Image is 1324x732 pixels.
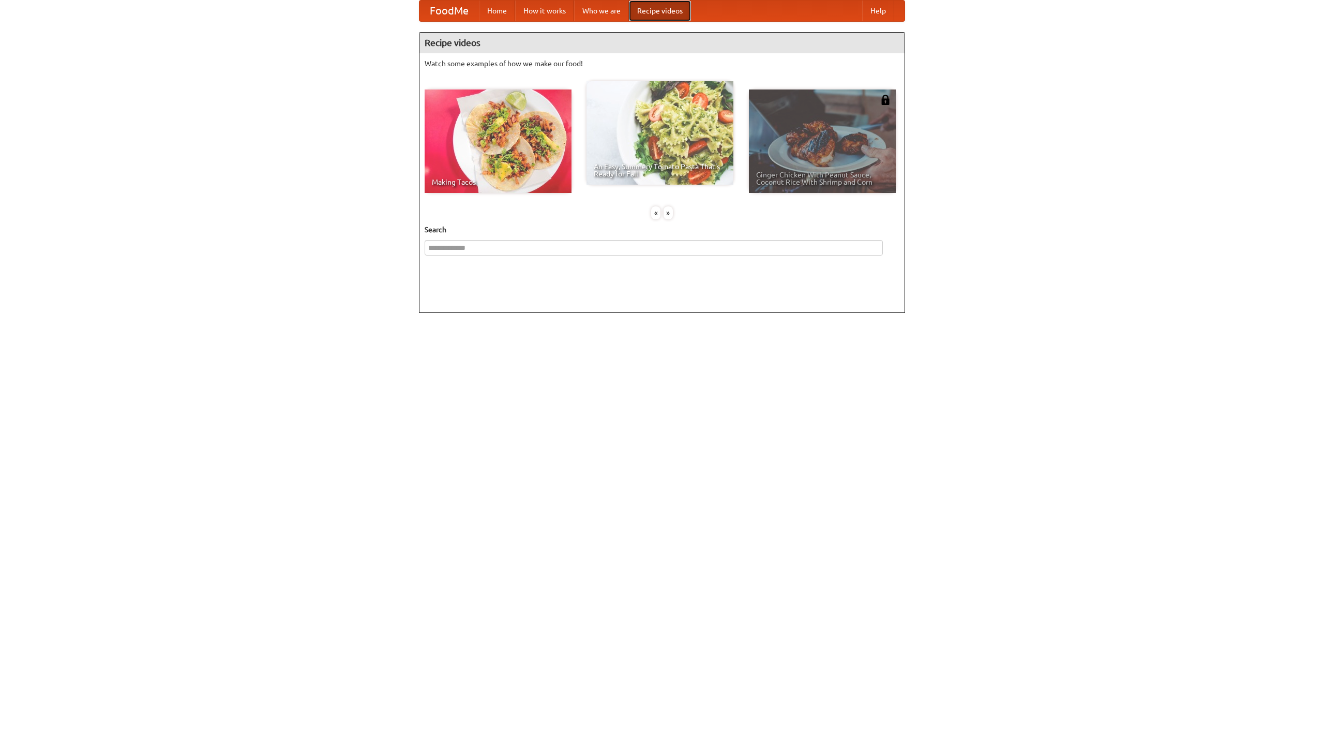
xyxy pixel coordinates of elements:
span: Making Tacos [432,178,564,186]
p: Watch some examples of how we make our food! [425,58,899,69]
a: Making Tacos [425,89,571,193]
a: FoodMe [419,1,479,21]
a: Recipe videos [629,1,691,21]
h4: Recipe videos [419,33,905,53]
a: An Easy, Summery Tomato Pasta That's Ready for Fall [586,81,733,185]
a: Who we are [574,1,629,21]
a: Help [862,1,894,21]
h5: Search [425,225,899,235]
img: 483408.png [880,95,891,105]
div: « [651,206,660,219]
div: » [664,206,673,219]
a: Home [479,1,515,21]
a: How it works [515,1,574,21]
span: An Easy, Summery Tomato Pasta That's Ready for Fall [594,163,726,177]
